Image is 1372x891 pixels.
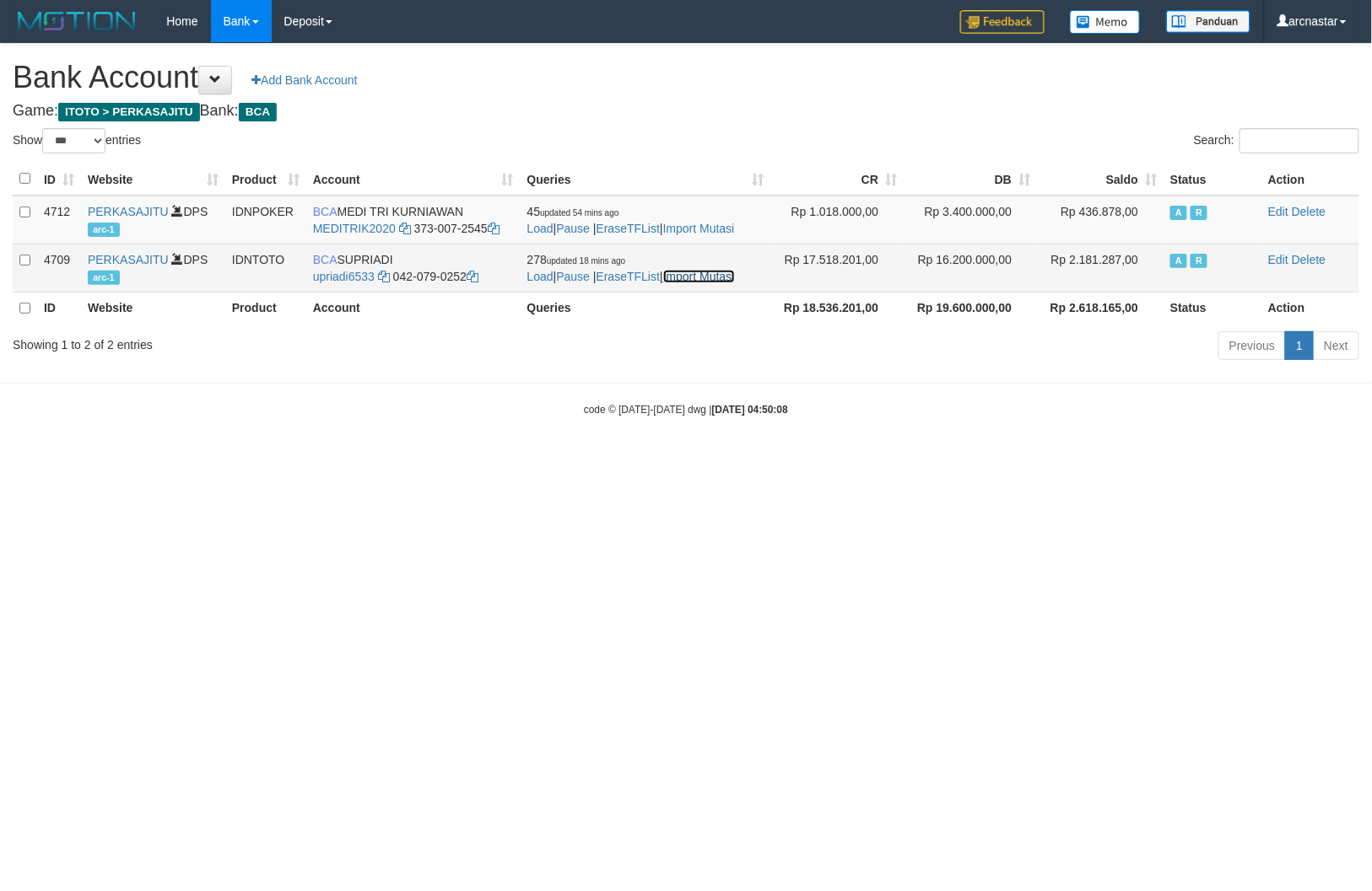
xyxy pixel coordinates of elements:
td: DPS [81,196,225,244]
span: Running [1191,254,1207,268]
a: Delete [1292,253,1326,266]
th: Account: activate to sort column ascending [306,163,521,196]
th: Account [306,292,521,324]
a: MEDITRIK2020 [313,222,396,235]
span: BCA [313,253,338,266]
span: arc-1 [88,271,120,285]
td: Rp 1.018.000,00 [770,196,904,244]
th: CR: activate to sort column ascending [770,163,904,196]
a: 1 [1285,331,1314,360]
span: 278 [527,253,626,266]
td: IDNTOTO [225,244,306,292]
a: EraseTFList [597,222,660,235]
a: Load [527,270,554,283]
td: MEDI TRI KURNIAWAN 373-007-2545 [306,196,521,244]
td: SUPRIADI 042-079-0252 [306,244,521,292]
span: Running [1191,206,1207,220]
th: Product [225,292,306,324]
select: Showentries [42,128,105,153]
a: Edit [1268,205,1288,218]
td: Rp 16.200.000,00 [904,244,1037,292]
img: panduan.png [1166,10,1250,33]
a: Edit [1268,253,1288,266]
th: Rp 18.536.201,00 [770,292,904,324]
a: Add Bank Account [240,66,368,94]
td: Rp 2.181.287,00 [1037,244,1164,292]
th: Website [81,292,225,324]
img: Feedback.jpg [960,10,1045,34]
span: | | | [527,205,735,235]
span: updated 18 mins ago [547,256,625,266]
span: arc-1 [88,223,120,237]
th: Queries [521,292,771,324]
th: Action [1261,292,1359,324]
span: Active [1170,206,1187,220]
td: DPS [81,244,225,292]
a: EraseTFList [597,270,660,283]
a: Import Mutasi [663,270,735,283]
a: Copy 0420790252 to clipboard [467,270,478,283]
th: DB: activate to sort column ascending [904,163,1037,196]
span: updated 54 mins ago [540,208,618,217]
a: Copy 3730072545 to clipboard [488,222,500,235]
a: Previous [1218,331,1286,360]
strong: [DATE] 04:50:08 [712,404,788,416]
span: BCA [313,205,338,218]
small: code © [DATE]-[DATE] dwg | [584,404,788,416]
th: Product: activate to sort column ascending [225,163,306,196]
th: Action [1261,163,1359,196]
h4: Game: Bank: [13,103,1359,120]
a: PERKASAJITU [88,253,169,266]
td: 4712 [37,196,81,244]
th: Rp 19.600.000,00 [904,292,1037,324]
td: IDNPOKER [225,196,306,244]
span: BCA [239,103,277,121]
span: | | | [527,253,735,283]
a: Import Mutasi [663,222,735,235]
a: PERKASAJITU [88,205,169,218]
th: Status [1164,163,1261,196]
th: Queries: activate to sort column ascending [521,163,771,196]
div: Showing 1 to 2 of 2 entries [13,330,559,353]
td: Rp 436.878,00 [1037,196,1164,244]
a: Copy MEDITRIK2020 to clipboard [399,222,411,235]
th: ID [37,292,81,324]
label: Search: [1194,128,1359,153]
a: Delete [1292,205,1326,218]
a: Copy upriadi6533 to clipboard [378,270,390,283]
span: 45 [527,205,619,218]
a: Next [1313,331,1359,360]
input: Search: [1240,128,1359,153]
a: upriadi6533 [313,270,375,283]
a: Pause [556,270,590,283]
span: ITOTO > PERKASAJITU [58,103,200,121]
label: Show entries [13,128,141,153]
img: MOTION_logo.png [13,8,141,34]
th: ID: activate to sort column ascending [37,163,81,196]
th: Saldo: activate to sort column ascending [1037,163,1164,196]
img: Button%20Memo.svg [1070,10,1141,34]
th: Status [1164,292,1261,324]
td: Rp 17.518.201,00 [770,244,904,292]
td: Rp 3.400.000,00 [904,196,1037,244]
td: 4709 [37,244,81,292]
a: Load [527,222,554,235]
th: Rp 2.618.165,00 [1037,292,1164,324]
span: Active [1170,254,1187,268]
h1: Bank Account [13,61,1359,94]
a: Pause [556,222,590,235]
th: Website: activate to sort column ascending [81,163,225,196]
